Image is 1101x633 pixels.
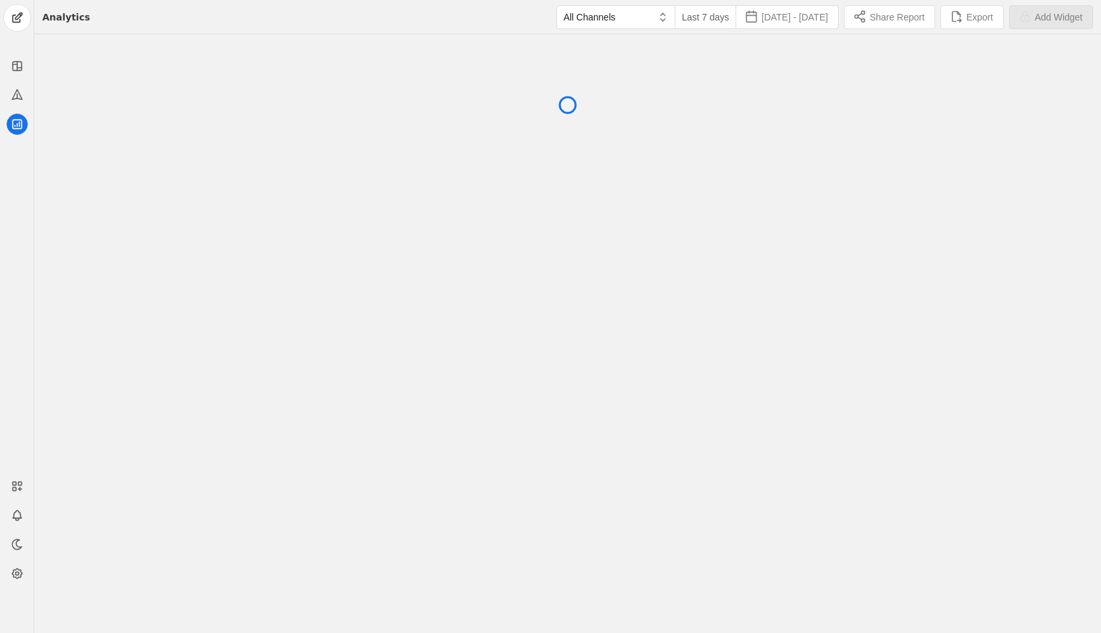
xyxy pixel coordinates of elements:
[844,5,935,29] button: Share Report
[966,11,993,24] span: Export
[564,12,616,22] span: All Channels
[940,5,1003,29] button: Export
[870,11,925,24] span: Share Report
[42,11,90,24] div: Analytics
[736,5,839,29] button: [DATE] - [DATE]
[682,11,730,24] span: Last 7 days
[675,5,737,29] button: Last 7 days
[761,11,828,24] span: [DATE] - [DATE]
